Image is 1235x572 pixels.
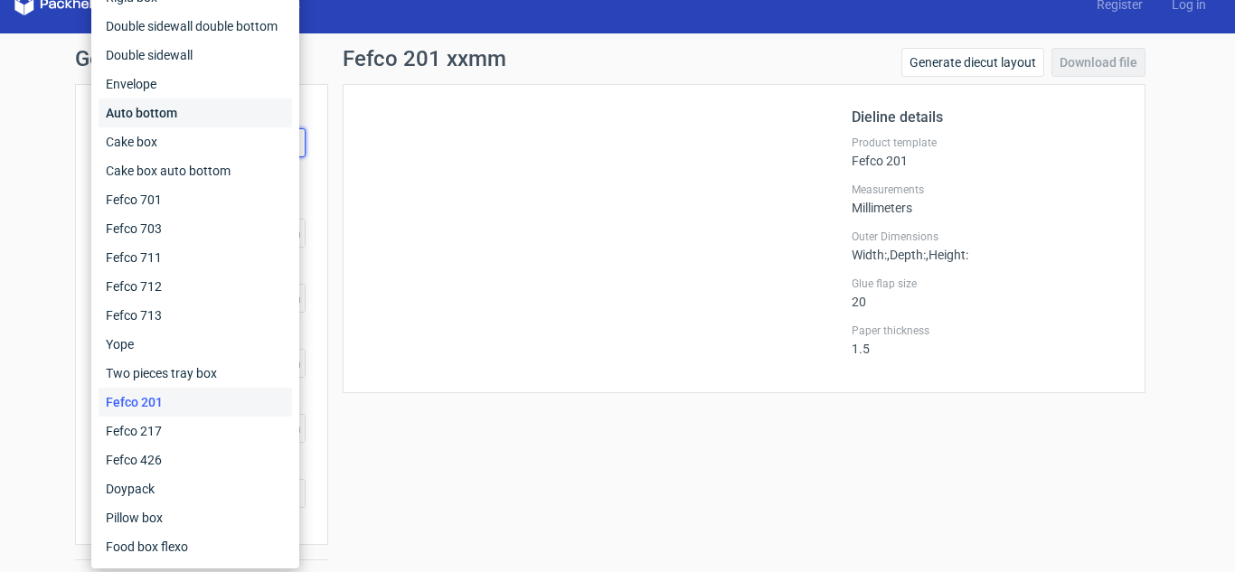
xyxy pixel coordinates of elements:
a: Generate diecut layout [901,48,1044,77]
label: Measurements [852,183,1123,197]
div: Envelope [99,70,292,98]
div: Two pieces tray box [99,359,292,388]
label: Outer Dimensions [852,230,1123,244]
div: Auto bottom [99,98,292,127]
h1: Generate new dieline [75,48,1160,70]
div: Doypack [99,474,292,503]
div: Fefco 701 [99,185,292,214]
label: Glue flap size [852,277,1123,291]
div: Fefco 201 [852,136,1123,168]
div: Fefco 217 [99,417,292,445]
h2: Dieline details [852,107,1123,128]
div: 1.5 [852,324,1123,356]
div: Double sidewall double bottom [99,12,292,41]
div: Fefco 201 [99,388,292,417]
div: Pillow box [99,503,292,532]
span: Width : [852,248,887,262]
h1: Fefco 201 xxmm [343,48,506,70]
div: Yope [99,330,292,359]
div: Fefco 713 [99,301,292,330]
div: Cake box auto bottom [99,156,292,185]
div: Cake box [99,127,292,156]
span: , Depth : [887,248,926,262]
div: 20 [852,277,1123,309]
label: Paper thickness [852,324,1123,338]
div: Double sidewall [99,41,292,70]
div: Fefco 426 [99,445,292,474]
label: Product template [852,136,1123,150]
div: Fefco 703 [99,214,292,243]
span: , Height : [926,248,968,262]
div: Fefco 712 [99,272,292,301]
div: Fefco 711 [99,243,292,272]
div: Millimeters [852,183,1123,215]
div: Food box flexo [99,532,292,561]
